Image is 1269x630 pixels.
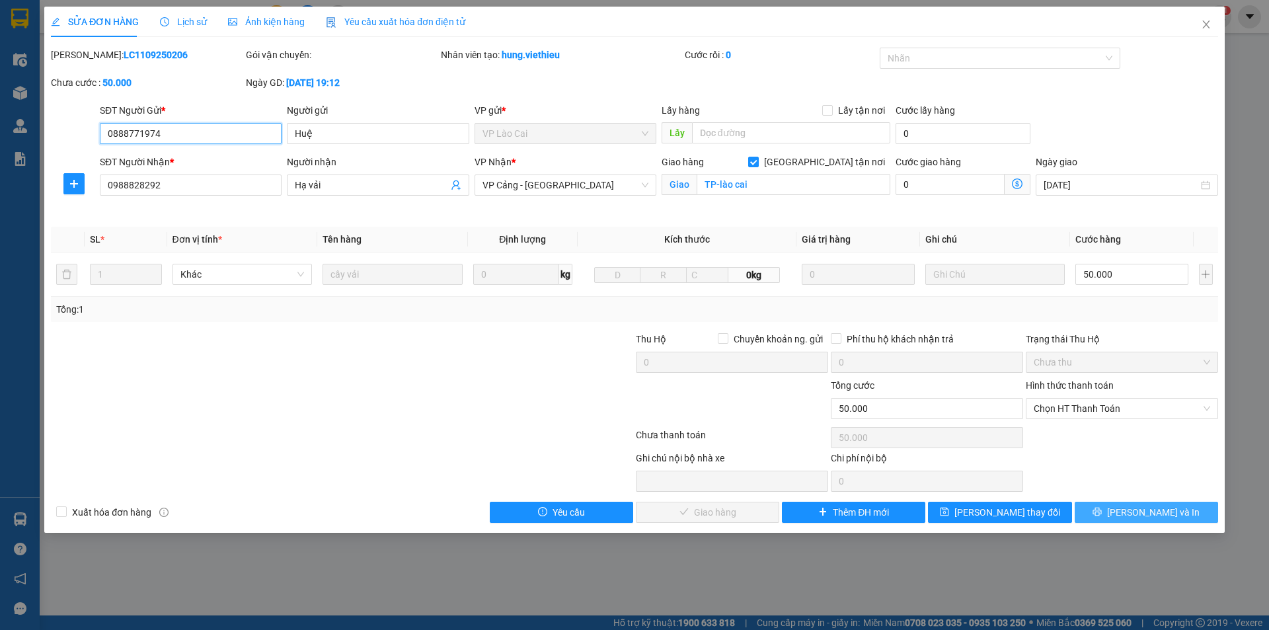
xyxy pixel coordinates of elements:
b: 50.000 [102,77,132,88]
b: LC1109250206 [124,50,188,60]
div: Người gửi [287,103,469,118]
span: Thêm ĐH mới [833,505,889,520]
input: Cước giao hàng [896,174,1005,195]
button: save[PERSON_NAME] thay đổi [928,502,1071,523]
span: 0kg [728,267,780,283]
span: Khác [180,264,305,284]
div: Chưa cước : [51,75,243,90]
button: exclamation-circleYêu cầu [490,502,633,523]
span: Tên hàng [323,234,362,245]
span: Thu Hộ [636,334,666,344]
input: C [686,267,728,283]
div: Chi phí nội bộ [831,451,1023,471]
span: Đơn vị tính [173,234,222,245]
span: VP Cảng - Hà Nội [482,175,648,195]
div: VP gửi [475,103,656,118]
input: VD: Bàn, Ghế [323,264,463,285]
button: checkGiao hàng [636,502,779,523]
div: [PERSON_NAME]: [51,48,243,62]
div: Ghi chú nội bộ nhà xe [636,451,828,471]
span: Phí thu hộ khách nhận trả [841,332,959,346]
span: Lấy hàng [662,105,700,116]
span: Chuyển khoản ng. gửi [728,332,828,346]
div: Tổng: 1 [56,302,490,317]
span: Chọn HT Thanh Toán [1034,399,1210,418]
span: Giao hàng [662,157,704,167]
span: Yêu cầu xuất hóa đơn điện tử [326,17,465,27]
button: plus [1199,264,1213,285]
span: Lịch sử [160,17,207,27]
div: SĐT Người Nhận [100,155,282,169]
span: Lấy [662,122,692,143]
span: Giá trị hàng [802,234,851,245]
input: Ghi Chú [925,264,1065,285]
span: plus [818,507,827,518]
span: Kích thước [664,234,710,245]
button: plus [63,173,85,194]
span: info-circle [159,508,169,517]
b: 0 [726,50,731,60]
input: Cước lấy hàng [896,123,1030,144]
b: [DATE] 19:12 [286,77,340,88]
span: Cước hàng [1075,234,1121,245]
button: delete [56,264,77,285]
span: [PERSON_NAME] thay đổi [954,505,1060,520]
input: R [640,267,687,283]
input: D [594,267,641,283]
span: Chưa thu [1034,352,1210,372]
span: dollar-circle [1012,178,1022,189]
div: Người nhận [287,155,469,169]
input: Giao tận nơi [697,174,890,195]
label: Ngày giao [1036,157,1077,167]
label: Cước lấy hàng [896,105,955,116]
span: VP Lào Cai [482,124,648,143]
b: hung.viethieu [502,50,560,60]
div: Gói vận chuyển: [246,48,438,62]
img: icon [326,17,336,28]
button: plusThêm ĐH mới [782,502,925,523]
span: VP Nhận [475,157,512,167]
span: user-add [451,180,461,190]
input: Ngày giao [1044,178,1198,192]
button: printer[PERSON_NAME] và In [1075,502,1218,523]
span: clock-circle [160,17,169,26]
div: Trạng thái Thu Hộ [1026,332,1218,346]
span: Yêu cầu [553,505,585,520]
span: save [940,507,949,518]
span: Ảnh kiện hàng [228,17,305,27]
label: Hình thức thanh toán [1026,380,1114,391]
span: kg [559,264,572,285]
th: Ghi chú [920,227,1071,253]
span: close [1201,19,1211,30]
label: Cước giao hàng [896,157,961,167]
span: picture [228,17,237,26]
span: Lấy tận nơi [833,103,890,118]
div: Chưa thanh toán [634,428,829,451]
div: Cước rồi : [685,48,877,62]
span: edit [51,17,60,26]
button: Close [1188,7,1225,44]
input: Dọc đường [692,122,890,143]
div: SĐT Người Gửi [100,103,282,118]
span: SL [90,234,100,245]
span: Định lượng [499,234,546,245]
span: Giao [662,174,697,195]
span: exclamation-circle [538,507,547,518]
div: Nhân viên tạo: [441,48,682,62]
span: [PERSON_NAME] và In [1107,505,1200,520]
span: [GEOGRAPHIC_DATA] tận nơi [759,155,890,169]
span: Tổng cước [831,380,874,391]
span: plus [64,178,84,189]
span: SỬA ĐƠN HÀNG [51,17,139,27]
input: 0 [802,264,914,285]
span: printer [1093,507,1102,518]
div: Ngày GD: [246,75,438,90]
span: Xuất hóa đơn hàng [67,505,157,520]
